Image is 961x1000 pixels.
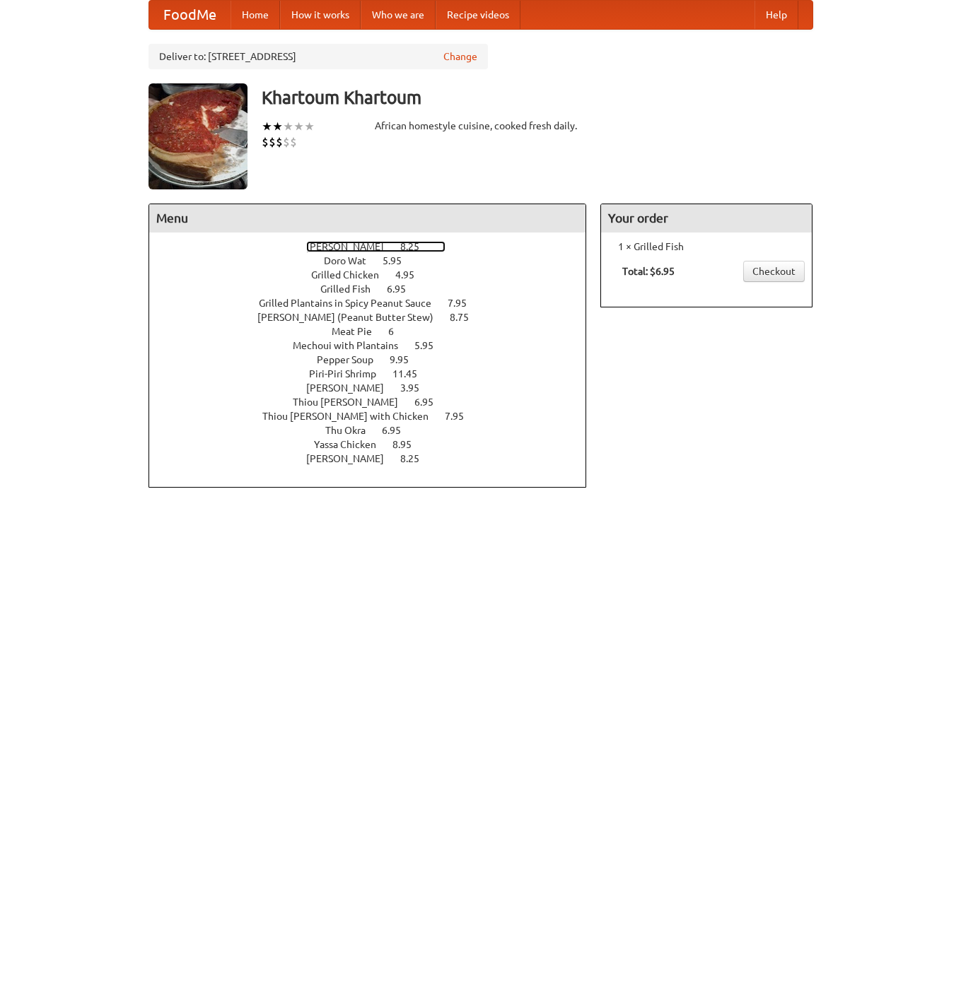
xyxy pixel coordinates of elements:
li: 1 × Grilled Fish [608,240,805,254]
b: Total: $6.95 [622,266,675,277]
a: Grilled Chicken 4.95 [311,269,441,281]
span: 7.95 [445,411,478,422]
span: 8.25 [400,453,433,464]
a: Piri-Piri Shrimp 11.45 [309,368,443,380]
a: Thu Okra 6.95 [325,425,427,436]
span: Thu Okra [325,425,380,436]
span: Yassa Chicken [314,439,390,450]
li: ★ [272,119,283,134]
a: Thiou [PERSON_NAME] with Chicken 7.95 [262,411,490,422]
span: 8.95 [392,439,426,450]
a: Thiou [PERSON_NAME] 6.95 [293,396,460,408]
span: 8.75 [450,312,483,323]
li: ★ [283,119,293,134]
a: Checkout [743,261,805,282]
a: Change [443,49,477,64]
span: 9.95 [390,354,423,365]
a: Grilled Plantains in Spicy Peanut Sauce 7.95 [259,298,493,309]
span: [PERSON_NAME] [306,241,398,252]
span: 8.25 [400,241,433,252]
span: [PERSON_NAME] [306,382,398,394]
span: Mechoui with Plantains [293,340,412,351]
a: Help [755,1,798,29]
span: 11.45 [392,368,431,380]
a: [PERSON_NAME] 8.25 [306,453,445,464]
a: [PERSON_NAME] (Peanut Butter Stew) 8.75 [257,312,495,323]
a: Grilled Fish 6.95 [320,283,432,295]
a: Doro Wat 5.95 [324,255,428,266]
a: [PERSON_NAME] 8.25 [306,241,445,252]
span: 7.95 [448,298,481,309]
li: $ [262,134,269,150]
span: 6.95 [382,425,415,436]
span: 6 [388,326,408,337]
span: Grilled Fish [320,283,385,295]
span: 3.95 [400,382,433,394]
h3: Khartoum Khartoum [262,83,813,112]
span: [PERSON_NAME] [306,453,398,464]
li: $ [283,134,290,150]
li: ★ [293,119,304,134]
span: Meat Pie [332,326,386,337]
span: [PERSON_NAME] (Peanut Butter Stew) [257,312,448,323]
li: $ [269,134,276,150]
span: 6.95 [414,396,448,408]
div: Deliver to: [STREET_ADDRESS] [148,44,488,69]
span: Grilled Plantains in Spicy Peanut Sauce [259,298,445,309]
span: 5.95 [383,255,416,266]
span: 5.95 [414,340,448,351]
a: Recipe videos [436,1,520,29]
h4: Your order [601,204,812,233]
a: [PERSON_NAME] 3.95 [306,382,445,394]
a: Home [231,1,280,29]
span: Pepper Soup [317,354,388,365]
a: Yassa Chicken 8.95 [314,439,438,450]
li: ★ [304,119,315,134]
span: Thiou [PERSON_NAME] with Chicken [262,411,443,422]
span: Thiou [PERSON_NAME] [293,396,412,408]
span: Doro Wat [324,255,380,266]
li: ★ [262,119,272,134]
a: Who we are [361,1,436,29]
a: FoodMe [149,1,231,29]
li: $ [276,134,283,150]
li: $ [290,134,297,150]
h4: Menu [149,204,586,233]
span: Grilled Chicken [311,269,393,281]
a: Meat Pie 6 [332,326,420,337]
a: How it works [280,1,361,29]
a: Mechoui with Plantains 5.95 [293,340,460,351]
a: Pepper Soup 9.95 [317,354,435,365]
span: 4.95 [395,269,429,281]
span: 6.95 [387,283,420,295]
span: Piri-Piri Shrimp [309,368,390,380]
img: angular.jpg [148,83,247,189]
div: African homestyle cuisine, cooked fresh daily. [375,119,587,133]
